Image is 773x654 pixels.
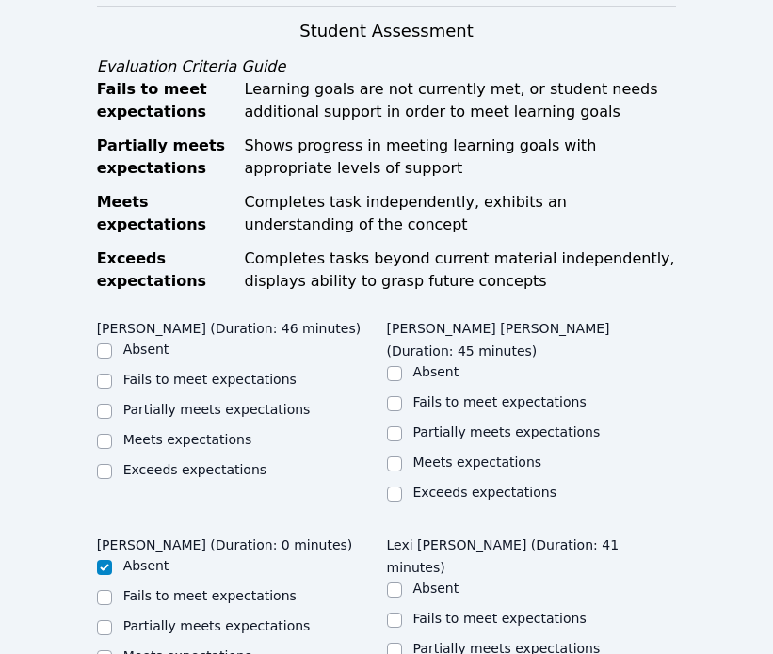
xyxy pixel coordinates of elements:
[413,364,459,379] label: Absent
[123,372,297,387] label: Fails to meet expectations
[97,311,362,340] legend: [PERSON_NAME] (Duration: 46 minutes)
[413,455,542,470] label: Meets expectations
[413,581,459,596] label: Absent
[123,342,169,357] label: Absent
[97,191,234,236] div: Meets expectations
[97,78,234,123] div: Fails to meet expectations
[123,588,297,603] label: Fails to meet expectations
[413,485,556,500] label: Exceeds expectations
[245,191,677,236] div: Completes task independently, exhibits an understanding of the concept
[97,247,234,293] div: Exceeds expectations
[123,558,169,573] label: Absent
[413,611,587,626] label: Fails to meet expectations
[97,135,234,180] div: Partially meets expectations
[123,462,266,477] label: Exceeds expectations
[413,424,601,439] label: Partially meets expectations
[245,247,677,293] div: Completes tasks beyond current material independently, displays ability to grasp future concepts
[245,135,677,180] div: Shows progress in meeting learning goals with appropriate levels of support
[97,18,677,44] h3: Student Assessment
[387,311,677,362] legend: [PERSON_NAME] [PERSON_NAME] (Duration: 45 minutes)
[97,528,353,556] legend: [PERSON_NAME] (Duration: 0 minutes)
[123,618,311,633] label: Partially meets expectations
[413,394,587,409] label: Fails to meet expectations
[97,56,677,78] div: Evaluation Criteria Guide
[387,528,677,579] legend: Lexi [PERSON_NAME] (Duration: 41 minutes)
[123,402,311,417] label: Partially meets expectations
[245,78,677,123] div: Learning goals are not currently met, or student needs additional support in order to meet learni...
[123,432,252,447] label: Meets expectations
